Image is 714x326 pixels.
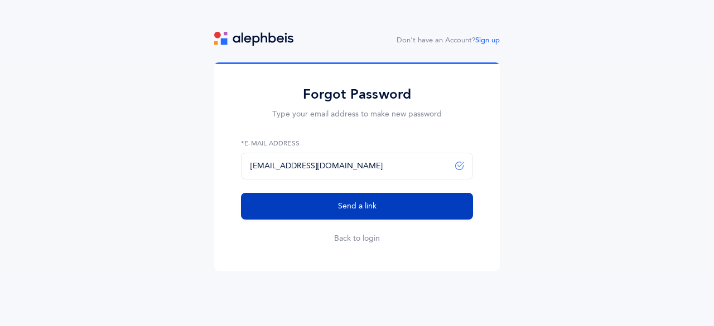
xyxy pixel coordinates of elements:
[334,233,380,244] a: Back to login
[475,36,500,44] a: Sign up
[214,32,293,46] img: logo.svg
[397,35,500,46] div: Don't have an Account?
[241,138,473,148] label: *E-Mail Address
[658,270,701,313] iframe: Drift Widget Chat Controller
[338,201,377,212] span: Send a link
[241,193,473,220] button: Send a link
[241,86,473,103] h2: Forgot Password
[241,109,473,120] p: Type your email address to make new password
